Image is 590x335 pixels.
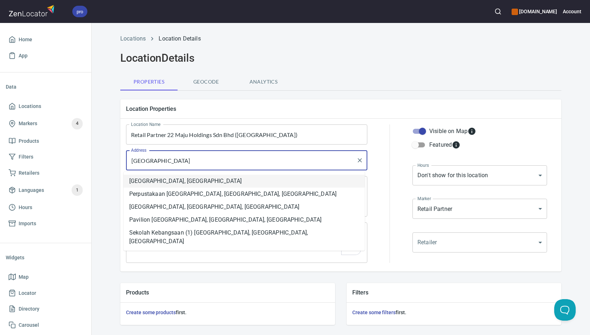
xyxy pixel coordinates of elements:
span: Retailers [19,169,39,178]
a: Markers4 [6,114,86,133]
span: Home [19,35,32,44]
a: Directory [6,301,86,317]
a: Carousel [6,317,86,333]
li: Data [6,78,86,95]
a: Location Details [159,35,200,42]
a: Retailers [6,165,86,181]
li: [GEOGRAPHIC_DATA], [GEOGRAPHIC_DATA], [GEOGRAPHIC_DATA] [124,200,365,213]
h2: Location Details [120,52,561,65]
h6: Account [563,8,581,15]
h5: Location Properties [126,105,556,113]
button: Clear [355,155,365,165]
span: Map [19,273,29,282]
svg: Whether the location is visible on the map. [468,127,476,136]
iframe: Help Scout Beacon - Open [554,299,576,321]
span: Locations [19,102,41,111]
h5: Products [126,289,329,296]
span: Carousel [19,321,39,330]
a: Hours [6,199,86,216]
h6: [DOMAIN_NAME] [512,8,557,15]
li: [GEOGRAPHIC_DATA], [GEOGRAPHIC_DATA] [124,175,365,188]
a: Languages1 [6,181,86,199]
h6: first. [352,308,556,316]
img: zenlocator [9,3,57,18]
span: Languages [19,186,44,195]
div: Visible on Map [429,127,476,136]
a: Map [6,269,86,285]
span: Products [19,137,39,146]
span: Geocode [182,77,231,86]
span: Filters [19,152,33,161]
button: color-CE600E [512,9,518,15]
li: Sekolah Kebangsaan (1) [GEOGRAPHIC_DATA], [GEOGRAPHIC_DATA], [GEOGRAPHIC_DATA] [124,226,365,248]
a: Locations [6,98,86,114]
a: App [6,48,86,64]
div: Don't show for this location [412,165,547,185]
a: Locator [6,285,86,301]
span: Properties [125,77,173,86]
span: Imports [19,219,36,228]
a: Filters [6,149,86,165]
span: Locator [19,289,36,298]
span: 4 [72,119,83,128]
div: Manage your apps [512,4,557,19]
li: Perpustakaan [GEOGRAPHIC_DATA], [GEOGRAPHIC_DATA], [GEOGRAPHIC_DATA] [124,188,365,200]
div: Featured [429,141,460,149]
button: Account [563,4,581,19]
a: Imports [6,216,86,232]
div: Retail Partner [412,199,547,219]
div: pro [72,6,87,17]
span: Markers [19,119,37,128]
h5: Filters [352,289,556,296]
svg: Featured locations are moved to the top of the search results list. [452,141,460,149]
a: Products [6,133,86,149]
div: ​ [412,232,547,253]
li: Pavilion [GEOGRAPHIC_DATA], [GEOGRAPHIC_DATA], [GEOGRAPHIC_DATA] [124,213,365,226]
a: Locations [120,35,146,42]
a: Create some filters [352,310,396,315]
span: pro [72,8,87,15]
h6: first. [126,308,329,316]
span: Directory [19,305,39,313]
span: 1 [72,186,83,194]
li: Widgets [6,249,86,266]
button: Search [490,4,506,19]
span: Analytics [239,77,288,86]
nav: breadcrumb [120,34,561,43]
a: Create some products [126,310,176,315]
span: App [19,51,28,60]
a: Home [6,32,86,48]
span: Hours [19,203,32,212]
